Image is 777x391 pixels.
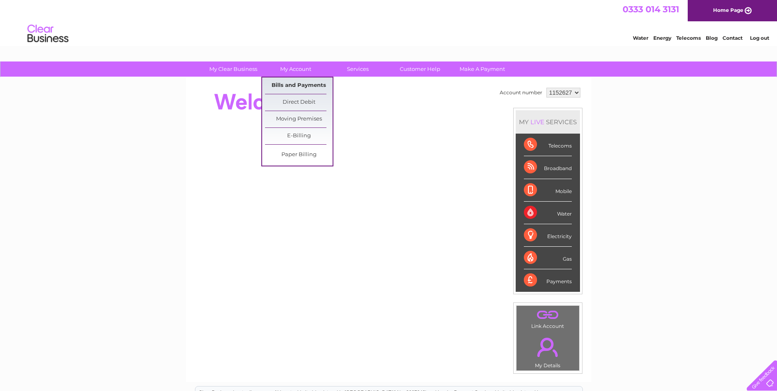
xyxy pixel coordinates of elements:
[706,35,718,41] a: Blog
[516,305,580,331] td: Link Account
[529,118,546,126] div: LIVE
[265,77,333,94] a: Bills and Payments
[516,331,580,371] td: My Details
[449,61,516,77] a: Make A Payment
[27,21,69,46] img: logo.png
[519,308,577,322] a: .
[516,110,580,134] div: MY SERVICES
[750,35,769,41] a: Log out
[265,147,333,163] a: Paper Billing
[265,111,333,127] a: Moving Premises
[265,128,333,144] a: E-Billing
[524,269,572,291] div: Payments
[519,333,577,361] a: .
[524,179,572,202] div: Mobile
[723,35,743,41] a: Contact
[498,86,544,100] td: Account number
[653,35,671,41] a: Energy
[524,134,572,156] div: Telecoms
[386,61,454,77] a: Customer Help
[262,61,329,77] a: My Account
[676,35,701,41] a: Telecoms
[524,202,572,224] div: Water
[265,94,333,111] a: Direct Debit
[195,5,582,40] div: Clear Business is a trading name of Verastar Limited (registered in [GEOGRAPHIC_DATA] No. 3667643...
[199,61,267,77] a: My Clear Business
[524,156,572,179] div: Broadband
[623,4,679,14] a: 0333 014 3131
[524,224,572,247] div: Electricity
[324,61,392,77] a: Services
[633,35,648,41] a: Water
[524,247,572,269] div: Gas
